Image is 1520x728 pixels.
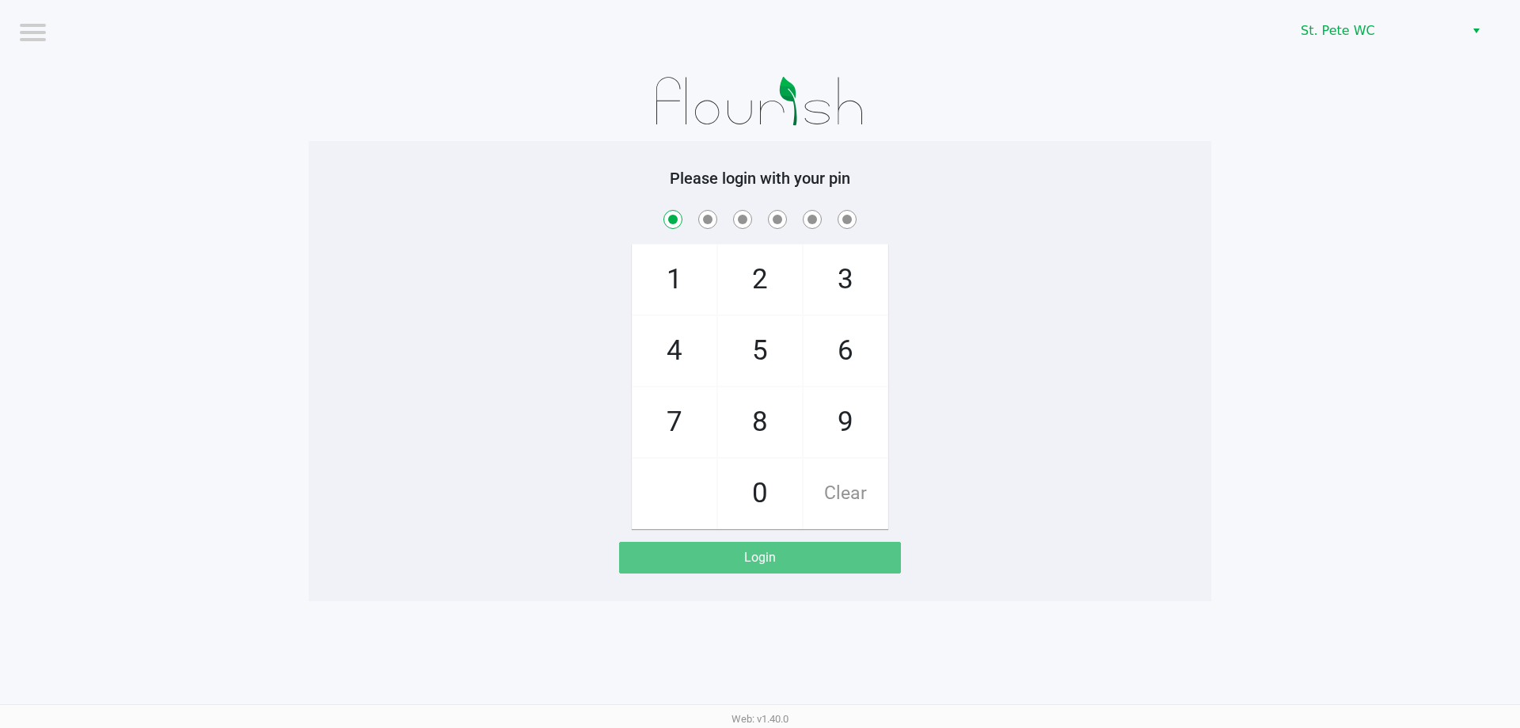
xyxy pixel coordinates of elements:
[633,387,716,457] span: 7
[1465,17,1488,45] button: Select
[718,387,802,457] span: 8
[804,387,887,457] span: 9
[804,316,887,386] span: 6
[718,459,802,528] span: 0
[321,169,1199,188] h5: Please login with your pin
[633,245,716,314] span: 1
[633,316,716,386] span: 4
[1301,21,1455,40] span: St. Pete WC
[804,245,887,314] span: 3
[731,713,788,725] span: Web: v1.40.0
[718,245,802,314] span: 2
[718,316,802,386] span: 5
[804,459,887,528] span: Clear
